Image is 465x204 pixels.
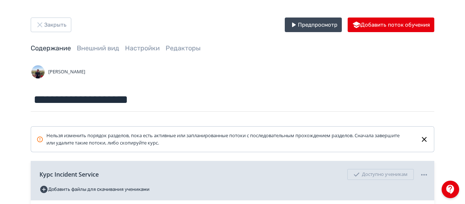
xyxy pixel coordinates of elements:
[31,65,45,79] img: Avatar
[166,44,201,52] a: Редакторы
[39,170,99,179] span: Курс Incident Service
[31,44,71,52] a: Содержание
[77,44,119,52] a: Внешний вид
[37,132,408,146] div: Нельзя изменить порядок разделов, пока есть активные или запланированные потоки с последовательны...
[125,44,160,52] a: Настройки
[348,18,434,32] button: Добавить поток обучения
[285,18,342,32] button: Предпросмотр
[347,169,414,180] div: Доступно ученикам
[31,18,71,32] button: Закрыть
[39,184,150,195] button: Добавить файлы для скачивания учениками
[48,68,85,76] span: [PERSON_NAME]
